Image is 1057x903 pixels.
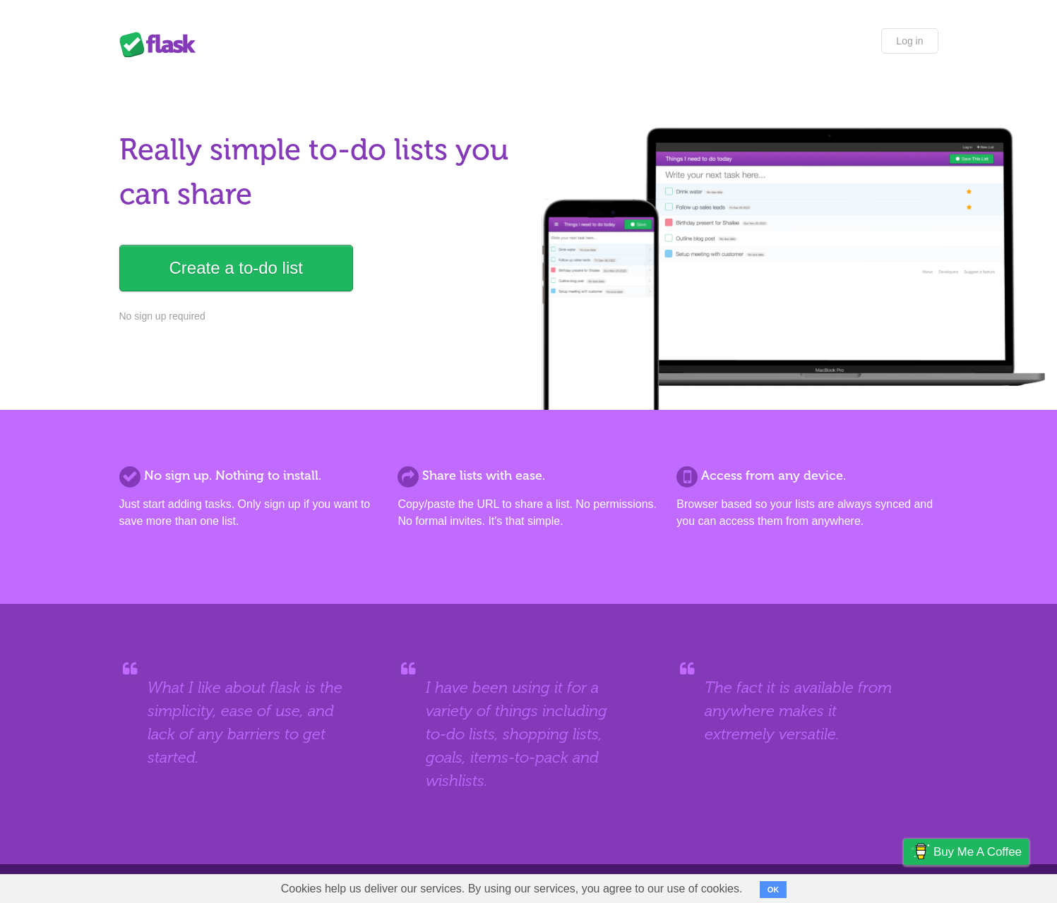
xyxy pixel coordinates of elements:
blockquote: I have been using it for a variety of things including to-do lists, shopping lists, goals, items-... [426,676,631,792]
h2: No sign up. Nothing to install. [119,466,381,485]
div: Flask Lists [119,32,204,57]
h2: Share lists with ease. [398,466,659,485]
blockquote: What I like about flask is the simplicity, ease of use, and lack of any barriers to get started. [148,676,352,769]
img: Buy me a coffee [911,840,930,863]
h2: Access from any device. [676,466,938,485]
p: Just start adding tasks. Only sign up if you want to save more than one list. [119,496,381,530]
a: Create a to-do list [119,245,353,291]
p: Browser based so your lists are always synced and you can access them from anywhere. [676,496,938,530]
a: Buy me a coffee [904,839,1029,865]
span: Buy me a coffee [933,840,1022,864]
span: Cookies help us deliver our services. By using our services, you agree to our use of cookies. [267,875,757,903]
p: Copy/paste the URL to share a list. No permissions. No formal invites. It's that simple. [398,496,659,530]
blockquote: The fact it is available from anywhere makes it extremely versatile. [705,676,909,746]
h1: Really simple to-do lists you can share [119,128,520,217]
button: OK [760,881,787,898]
a: Log in [881,28,938,54]
p: No sign up required [119,309,520,324]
